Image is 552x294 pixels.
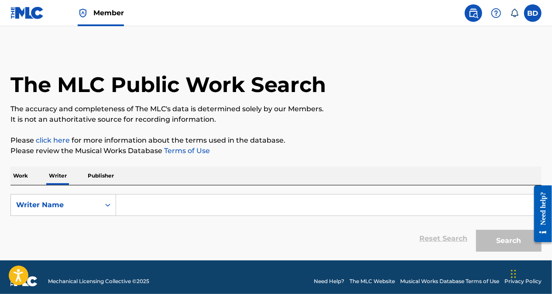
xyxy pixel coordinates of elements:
form: Search Form [10,194,542,256]
img: help [491,8,501,18]
div: Notifications [510,9,519,17]
span: Mechanical Licensing Collective © 2025 [48,277,149,285]
p: Writer [46,167,69,185]
p: Please for more information about the terms used in the database. [10,135,542,146]
a: Public Search [465,4,482,22]
a: The MLC Website [350,277,395,285]
h1: The MLC Public Work Search [10,72,326,98]
p: The accuracy and completeness of The MLC's data is determined solely by our Members. [10,104,542,114]
p: It is not an authoritative source for recording information. [10,114,542,125]
p: Publisher [85,167,117,185]
div: User Menu [524,4,542,22]
iframe: Chat Widget [508,252,552,294]
div: Writer Name [16,200,95,210]
img: search [468,8,479,18]
iframe: Resource Center [528,179,552,249]
span: Member [93,8,124,18]
img: Top Rightsholder [78,8,88,18]
a: Privacy Policy [504,277,542,285]
p: Please review the Musical Works Database [10,146,542,156]
div: Drag [511,261,516,287]
a: Terms of Use [162,147,210,155]
img: MLC Logo [10,7,44,19]
p: Work [10,167,31,185]
a: click here [36,136,70,144]
div: Help [487,4,505,22]
a: Musical Works Database Terms of Use [400,277,499,285]
a: Need Help? [314,277,344,285]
